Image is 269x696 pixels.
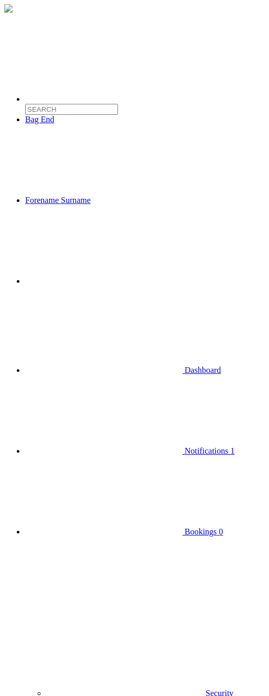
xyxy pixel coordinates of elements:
[185,446,229,455] span: Notifications
[4,4,13,13] img: menu-toggle-4520fedd754c2a8bde71ea2914dd820b131290c2d9d837ca924f0cce6f9668d0.png
[25,446,235,455] a: Notifications 1
[25,366,221,374] a: Dashboard
[219,527,223,536] span: 0
[185,366,221,374] span: Dashboard
[25,104,118,115] input: SEARCH
[25,527,223,617] a: Bookings 0
[25,196,248,205] a: Forename Surname
[231,446,235,455] span: 1
[25,115,55,124] a: Bag End
[185,527,217,536] span: Bookings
